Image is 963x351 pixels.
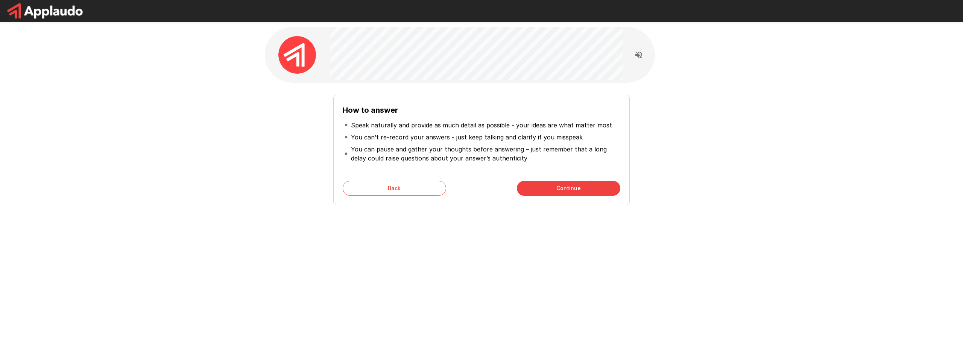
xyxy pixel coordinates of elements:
button: Continue [517,181,620,196]
p: You can pause and gather your thoughts before answering – just remember that a long delay could r... [351,145,619,163]
p: Speak naturally and provide as much detail as possible - your ideas are what matter most [351,121,612,130]
p: You can’t re-record your answers - just keep talking and clarify if you misspeak [351,133,583,142]
img: applaudo_avatar.png [278,36,316,74]
button: Read questions aloud [631,47,646,62]
b: How to answer [343,106,398,115]
button: Back [343,181,446,196]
